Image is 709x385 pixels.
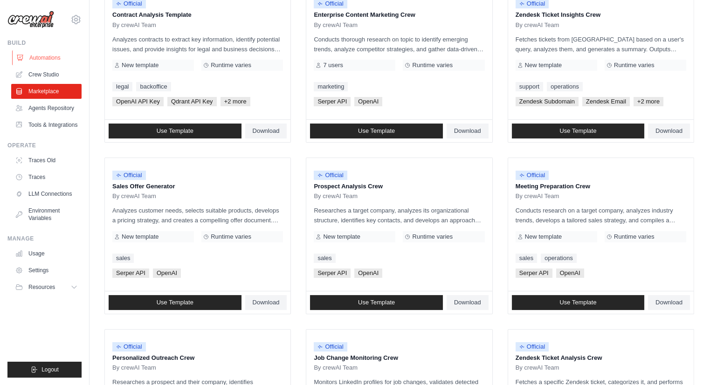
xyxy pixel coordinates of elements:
span: New template [525,233,562,241]
div: Manage [7,235,82,242]
a: support [516,82,543,91]
span: By crewAI Team [314,21,358,29]
p: Zendesk Ticket Analysis Crew [516,353,686,363]
span: Download [253,127,280,135]
div: Build [7,39,82,47]
a: Traces [11,170,82,185]
a: operations [547,82,583,91]
span: OpenAI [354,268,382,278]
span: Official [112,342,146,351]
a: Download [648,124,690,138]
a: Download [447,124,489,138]
span: By crewAI Team [112,364,156,371]
a: Use Template [310,124,443,138]
p: Sales Offer Generator [112,182,283,191]
span: Serper API [112,268,149,278]
span: By crewAI Team [112,192,156,200]
p: Conducts thorough research on topic to identify emerging trends, analyze competitor strategies, a... [314,34,484,54]
span: Zendesk Subdomain [516,97,578,106]
span: OpenAI [556,268,584,278]
span: By crewAI Team [516,364,559,371]
span: Use Template [157,299,193,306]
a: backoffice [136,82,171,91]
a: Crew Studio [11,67,82,82]
p: Enterprise Content Marketing Crew [314,10,484,20]
span: Runtime varies [412,233,453,241]
span: Official [516,171,549,180]
a: Use Template [109,295,241,310]
a: Download [245,295,287,310]
a: Use Template [310,295,443,310]
span: +2 more [633,97,663,106]
span: Zendesk Email [582,97,630,106]
span: By crewAI Team [314,364,358,371]
a: Use Template [109,124,241,138]
span: Official [314,342,347,351]
a: sales [516,254,537,263]
span: +2 more [220,97,250,106]
span: By crewAI Team [516,192,559,200]
span: 7 users [323,62,343,69]
button: Resources [11,280,82,295]
span: Qdrant API Key [167,97,217,106]
span: New template [122,62,158,69]
a: Settings [11,263,82,278]
a: Usage [11,246,82,261]
p: Analyzes customer needs, selects suitable products, develops a pricing strategy, and creates a co... [112,206,283,225]
a: Tools & Integrations [11,117,82,132]
span: Download [454,127,481,135]
span: Use Template [559,127,596,135]
span: Official [112,171,146,180]
p: Researches a target company, analyzes its organizational structure, identifies key contacts, and ... [314,206,484,225]
span: New template [525,62,562,69]
span: Serper API [516,268,552,278]
p: Contract Analysis Template [112,10,283,20]
a: Traces Old [11,153,82,168]
span: Runtime varies [412,62,453,69]
p: Job Change Monitoring Crew [314,353,484,363]
span: Official [516,342,549,351]
span: Runtime varies [211,233,251,241]
a: Use Template [512,295,645,310]
span: By crewAI Team [112,21,156,29]
span: Resources [28,283,55,291]
a: Download [648,295,690,310]
a: Environment Variables [11,203,82,226]
p: Fetches tickets from [GEOGRAPHIC_DATA] based on a user's query, analyzes them, and generates a su... [516,34,686,54]
p: Meeting Preparation Crew [516,182,686,191]
span: Runtime varies [614,62,654,69]
span: Download [454,299,481,306]
button: Logout [7,362,82,378]
span: OpenAI [153,268,181,278]
img: Logo [7,11,54,28]
p: Analyzes contracts to extract key information, identify potential issues, and provide insights fo... [112,34,283,54]
p: Personalized Outreach Crew [112,353,283,363]
p: Conducts research on a target company, analyzes industry trends, develops a tailored sales strate... [516,206,686,225]
span: Download [655,127,682,135]
a: Agents Repository [11,101,82,116]
span: Download [655,299,682,306]
span: New template [323,233,360,241]
span: Use Template [559,299,596,306]
span: New template [122,233,158,241]
span: Serper API [314,97,351,106]
a: LLM Connections [11,186,82,201]
span: Serper API [314,268,351,278]
p: Zendesk Ticket Insights Crew [516,10,686,20]
a: marketing [314,82,348,91]
a: sales [112,254,134,263]
a: legal [112,82,132,91]
a: Automations [12,50,83,65]
a: sales [314,254,335,263]
div: Operate [7,142,82,149]
span: Use Template [358,127,395,135]
a: operations [541,254,577,263]
span: Official [314,171,347,180]
span: By crewAI Team [314,192,358,200]
span: Runtime varies [211,62,251,69]
p: Prospect Analysis Crew [314,182,484,191]
span: OpenAI API Key [112,97,164,106]
span: Runtime varies [614,233,654,241]
span: By crewAI Team [516,21,559,29]
span: Use Template [358,299,395,306]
